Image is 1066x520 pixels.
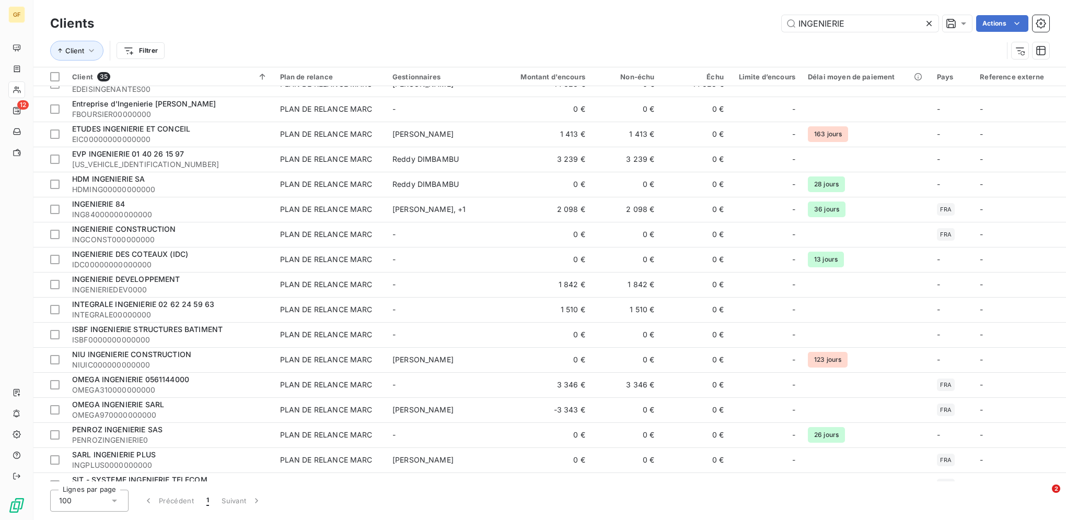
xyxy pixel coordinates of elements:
[661,197,730,222] td: 0 €
[499,472,592,498] td: 0 €
[1030,484,1056,510] iframe: Intercom live chat
[592,147,661,172] td: 3 239 €
[392,355,454,364] span: [PERSON_NAME]
[206,495,209,506] span: 1
[937,355,940,364] span: -
[505,73,585,81] div: Montant d'encours
[808,176,845,192] span: 28 jours
[72,234,268,245] span: INGCONST000000000
[937,104,940,113] span: -
[940,457,952,463] span: FRA
[792,104,795,114] span: -
[592,422,661,447] td: 0 €
[980,180,983,188] span: -
[280,480,373,490] div: PLAN DE RELANCE MARC
[72,385,268,395] span: OMEGA310000000000
[72,310,268,320] span: INTEGRALE00000000
[59,495,72,506] span: 100
[72,209,268,220] span: ING84000000000000
[661,347,730,372] td: 0 €
[661,122,730,147] td: 0 €
[808,352,848,368] span: 123 jours
[72,475,207,484] span: SIT - SYSTEME INGENIERIE TELECOM
[792,430,795,440] span: -
[661,147,730,172] td: 0 €
[280,329,373,340] div: PLAN DE RELANCE MARC
[117,42,165,59] button: Filtrer
[72,450,156,459] span: SARL INGENIERIE PLUS
[980,455,983,464] span: -
[72,325,223,334] span: ISBF INGENIERIE STRUCTURES BATIMENT
[72,300,214,309] span: INTEGRALE INGENIERIE 02 62 24 59 63
[392,305,396,314] span: -
[499,422,592,447] td: 0 €
[980,129,983,138] span: -
[392,455,454,464] span: [PERSON_NAME]
[937,155,940,163] span: -
[980,430,983,439] span: -
[280,154,373,164] div: PLAN DE RELANCE MARC
[392,330,396,339] span: -
[72,184,268,195] span: HDMING00000000000
[72,174,145,183] span: HDM INGENIERIE SA
[72,400,164,409] span: OMEGA INGENIERIE SARL
[661,247,730,272] td: 0 €
[592,372,661,397] td: 3 346 €
[392,255,396,264] span: -
[661,322,730,347] td: 0 €
[72,360,268,370] span: NIUIC000000000000
[792,354,795,365] span: -
[792,129,795,139] span: -
[937,129,940,138] span: -
[392,280,396,289] span: -
[280,304,373,315] div: PLAN DE RELANCE MARC
[792,380,795,390] span: -
[937,255,940,264] span: -
[937,305,940,314] span: -
[72,224,176,233] span: INGENIERIE CONSTRUCTION
[792,279,795,290] span: -
[940,231,952,238] span: FRA
[280,430,373,440] div: PLAN DE RELANCE MARC
[736,73,795,81] div: Limite d’encours
[280,380,373,390] div: PLAN DE RELANCE MARC
[940,407,952,413] span: FRA
[280,104,373,114] div: PLAN DE RELANCE MARC
[392,380,396,389] span: -
[499,447,592,472] td: 0 €
[976,15,1028,32] button: Actions
[280,129,373,139] div: PLAN DE RELANCE MARC
[280,405,373,415] div: PLAN DE RELANCE MARC
[592,397,661,422] td: 0 €
[792,204,795,215] span: -
[592,272,661,297] td: 1 842 €
[499,197,592,222] td: 2 098 €
[17,100,29,110] span: 12
[937,430,940,439] span: -
[661,422,730,447] td: 0 €
[499,222,592,247] td: 0 €
[792,329,795,340] span: -
[280,279,373,290] div: PLAN DE RELANCE MARC
[280,204,373,215] div: PLAN DE RELANCE MARC
[72,375,189,384] span: OMEGA INGENIERIE 0561144000
[661,222,730,247] td: 0 €
[592,297,661,322] td: 1 510 €
[280,179,373,190] div: PLAN DE RELANCE MARC
[50,14,94,33] h3: Clients
[72,275,180,283] span: INGENIERIE DEVELOPPEMENT
[980,104,983,113] span: -
[72,84,268,94] span: EDEISINGENANTES00
[661,447,730,472] td: 0 €
[592,472,661,498] td: 0 €
[661,397,730,422] td: 0 €
[499,172,592,197] td: 0 €
[661,272,730,297] td: 0 €
[72,410,268,420] span: OMEGA970000000000
[499,272,592,297] td: 1 842 €
[72,199,125,208] span: INGENIERIE 84
[280,455,373,465] div: PLAN DE RELANCE MARC
[499,122,592,147] td: 1 413 €
[792,154,795,164] span: -
[392,180,459,188] span: Reddy DIMBAMBU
